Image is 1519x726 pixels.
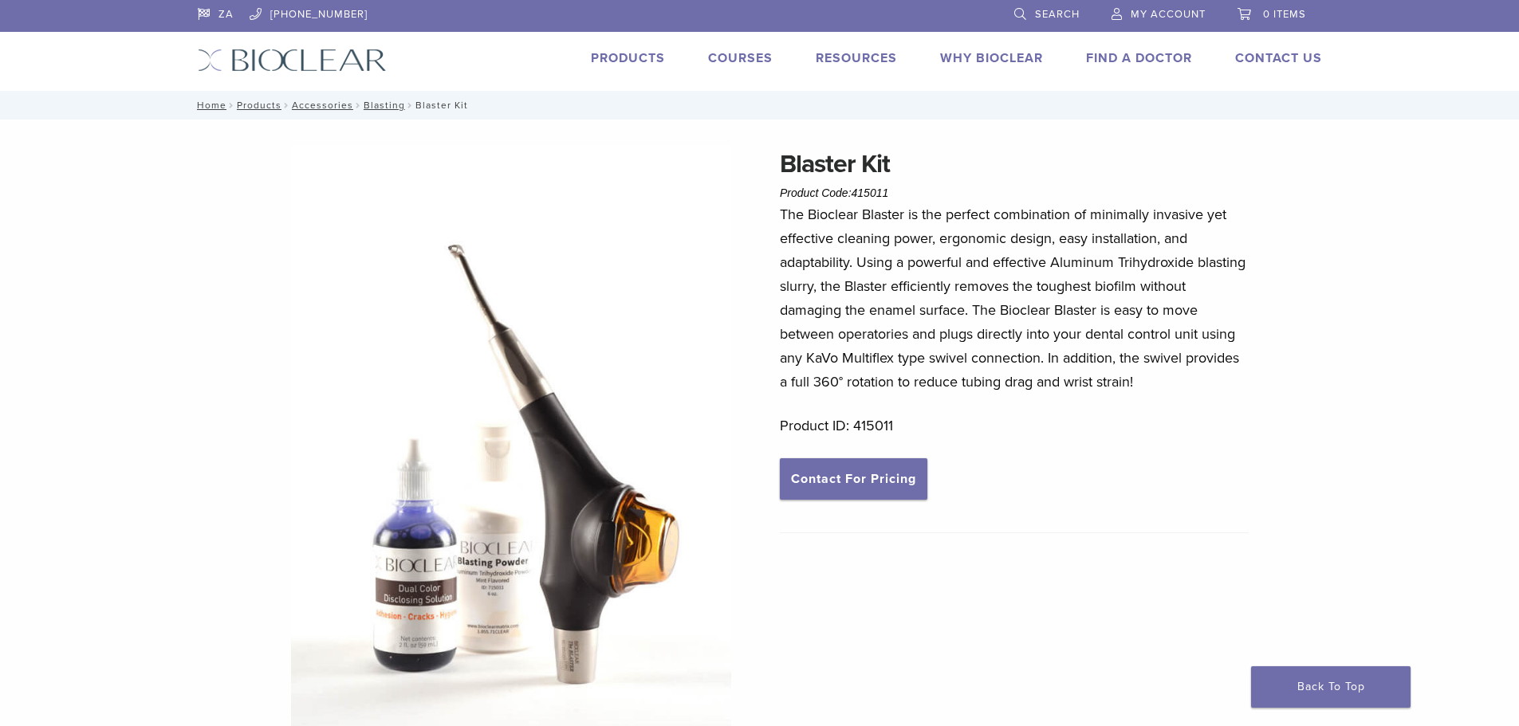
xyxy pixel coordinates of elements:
a: Resources [816,50,897,66]
a: Courses [708,50,773,66]
a: Products [591,50,665,66]
a: Why Bioclear [940,50,1043,66]
span: My Account [1131,8,1206,21]
a: Products [237,100,281,111]
span: / [353,101,364,109]
a: Find A Doctor [1086,50,1192,66]
a: Back To Top [1251,666,1411,708]
a: Contact Us [1235,50,1322,66]
span: Product Code: [780,186,888,199]
a: Accessories [292,100,353,111]
span: Search [1035,8,1080,21]
img: Bioclear [198,49,387,72]
nav: Blaster Kit [186,91,1334,120]
a: Home [192,100,226,111]
a: Blasting [364,100,405,111]
span: / [405,101,415,109]
p: The Bioclear Blaster is the perfect combination of minimally invasive yet effective cleaning powe... [780,202,1249,394]
span: / [226,101,237,109]
p: Product ID: 415011 [780,414,1249,438]
a: Contact For Pricing [780,458,927,500]
span: 415011 [852,186,889,199]
span: / [281,101,292,109]
span: 0 items [1263,8,1306,21]
h1: Blaster Kit [780,145,1249,183]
